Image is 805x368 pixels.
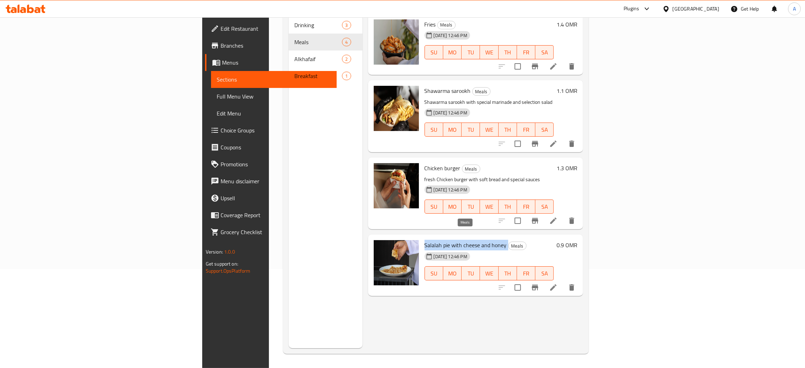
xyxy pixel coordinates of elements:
[563,279,580,296] button: delete
[462,123,480,137] button: TU
[501,202,514,212] span: TH
[342,39,350,46] span: 4
[462,45,480,59] button: TU
[563,135,580,152] button: delete
[437,21,456,29] div: Meals
[211,88,337,105] a: Full Menu View
[217,92,331,101] span: Full Menu View
[294,55,342,63] span: Alkhafaif
[294,38,342,46] span: Meals
[501,268,514,279] span: TH
[535,123,554,137] button: SA
[557,163,577,173] h6: 1.3 OMR
[538,47,551,58] span: SA
[557,240,577,250] h6: 0.9 OMR
[462,266,480,280] button: TU
[425,200,443,214] button: SU
[624,5,639,13] div: Plugins
[221,143,331,152] span: Coupons
[425,266,443,280] button: SU
[483,268,495,279] span: WE
[294,21,342,29] span: Drinking
[425,123,443,137] button: SU
[211,71,337,88] a: Sections
[501,125,514,135] span: TH
[289,34,362,51] div: Meals4
[563,212,580,229] button: delete
[205,37,337,54] a: Branches
[517,123,535,137] button: FR
[527,279,543,296] button: Branch-specific-item
[374,86,419,131] img: Shawarma sarookh
[510,280,525,295] span: Select to update
[517,200,535,214] button: FR
[480,123,498,137] button: WE
[221,41,331,50] span: Branches
[205,207,337,224] a: Coverage Report
[464,202,477,212] span: TU
[527,58,543,75] button: Branch-specific-item
[205,54,337,71] a: Menus
[517,45,535,59] button: FR
[443,123,462,137] button: MO
[510,59,525,74] span: Select to update
[221,24,331,33] span: Edit Restaurant
[443,266,462,280] button: MO
[428,268,440,279] span: SU
[549,140,558,148] a: Edit menu item
[464,47,477,58] span: TU
[443,45,462,59] button: MO
[431,32,470,39] span: [DATE] 12:46 PM
[464,125,477,135] span: TU
[557,86,577,96] h6: 1.1 OMR
[289,14,362,87] nav: Menu sections
[517,266,535,280] button: FR
[342,21,351,29] div: items
[205,139,337,156] a: Coupons
[425,98,554,107] p: Shawarma sarookh with special marinade and selection salad
[535,45,554,59] button: SA
[499,45,517,59] button: TH
[520,268,533,279] span: FR
[472,87,491,96] div: Meals
[480,45,498,59] button: WE
[509,242,526,250] span: Meals
[446,47,459,58] span: MO
[462,165,480,173] div: Meals
[538,125,551,135] span: SA
[527,212,543,229] button: Branch-specific-item
[431,253,470,260] span: [DATE] 12:46 PM
[549,283,558,292] a: Edit menu item
[205,156,337,173] a: Promotions
[217,109,331,118] span: Edit Menu
[342,73,350,79] span: 1
[425,175,554,184] p: fresh Chicken burger with soft bread and special sauces
[342,38,351,46] div: items
[205,224,337,241] a: Grocery Checklist
[520,202,533,212] span: FR
[480,266,498,280] button: WE
[211,105,337,122] a: Edit Menu
[563,58,580,75] button: delete
[205,173,337,190] a: Menu disclaimer
[446,268,459,279] span: MO
[206,259,238,268] span: Get support on:
[222,58,331,67] span: Menus
[510,136,525,151] span: Select to update
[342,56,350,63] span: 2
[425,19,436,30] span: Fries
[425,45,443,59] button: SU
[205,20,337,37] a: Edit Restaurant
[428,202,440,212] span: SU
[425,240,507,250] span: Salalah pie with cheese and honey
[374,19,419,65] img: Fries
[538,268,551,279] span: SA
[221,177,331,185] span: Menu disclaimer
[520,125,533,135] span: FR
[557,19,577,29] h6: 1.4 OMR
[549,216,558,225] a: Edit menu item
[538,202,551,212] span: SA
[535,266,554,280] button: SA
[431,186,470,193] span: [DATE] 12:46 PM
